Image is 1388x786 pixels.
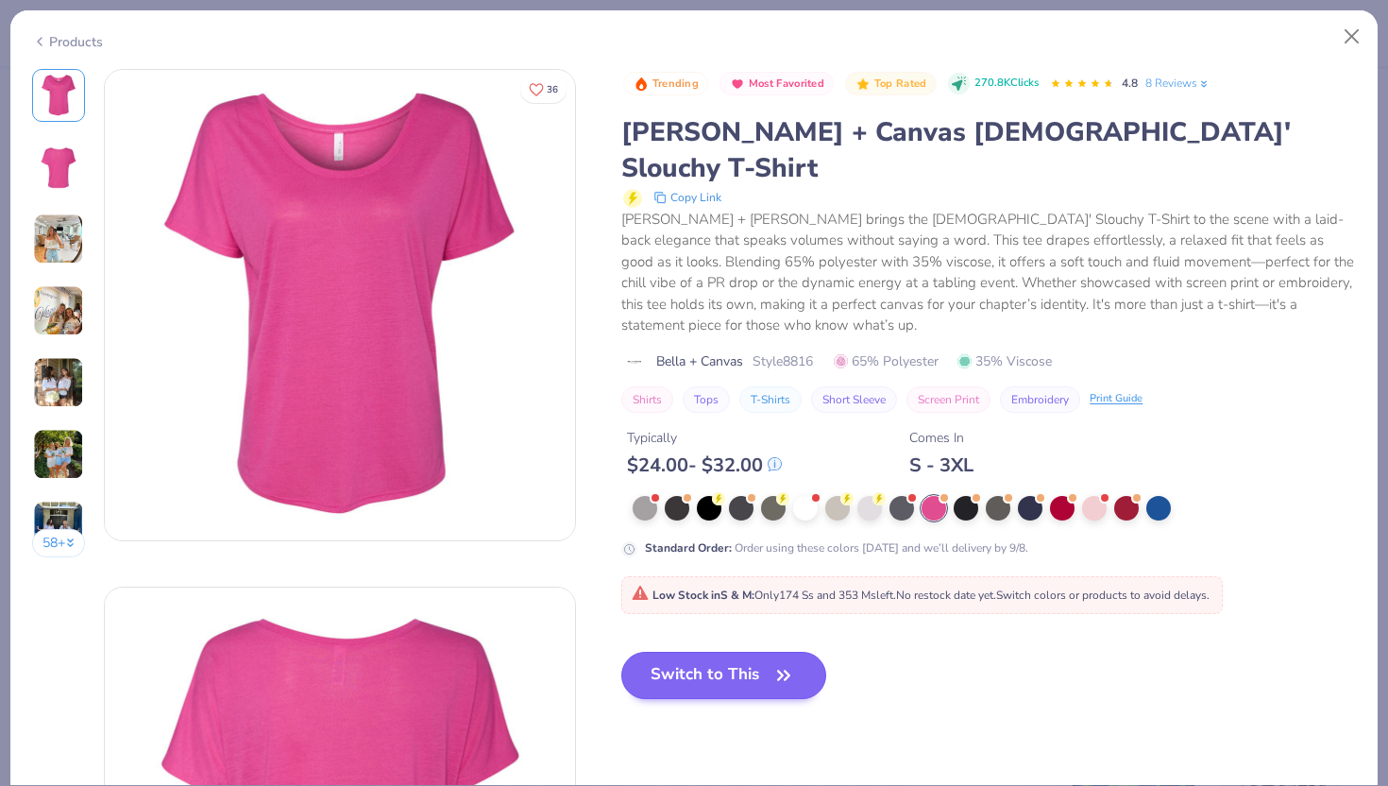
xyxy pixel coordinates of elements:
[33,285,84,336] img: User generated content
[652,78,699,89] span: Trending
[909,453,973,477] div: S - 3XL
[623,72,708,96] button: Badge Button
[683,386,730,413] button: Tops
[906,386,990,413] button: Screen Print
[621,209,1356,336] div: [PERSON_NAME] + [PERSON_NAME] brings the [DEMOGRAPHIC_DATA]' Slouchy T-Shirt to the scene with a ...
[739,386,802,413] button: T-Shirts
[105,70,575,540] img: Front
[1000,386,1080,413] button: Embroidery
[1090,391,1143,407] div: Print Guide
[32,32,103,52] div: Products
[627,453,782,477] div: $ 24.00 - $ 32.00
[1050,69,1114,99] div: 4.8 Stars
[33,357,84,408] img: User generated content
[33,429,84,480] img: User generated content
[719,72,834,96] button: Badge Button
[634,77,649,92] img: Trending sort
[749,78,824,89] span: Most Favorited
[855,77,871,92] img: Top Rated sort
[621,354,647,369] img: brand logo
[896,588,996,603] span: No restock date yet.
[645,540,732,555] strong: Standard Order :
[32,529,86,557] button: 58+
[845,72,936,96] button: Badge Button
[645,539,1028,556] div: Order using these colors [DATE] and we’ll delivery by 9/8.
[36,145,81,190] img: Back
[811,386,897,413] button: Short Sleeve
[652,588,754,603] strong: Low Stock in S & M :
[520,76,567,103] button: Like
[621,114,1356,186] div: [PERSON_NAME] + Canvas [DEMOGRAPHIC_DATA]' Slouchy T-Shirt
[627,428,782,448] div: Typically
[621,652,826,699] button: Switch to This
[1334,19,1370,55] button: Close
[547,85,558,94] span: 36
[632,588,1210,603] span: Only 174 Ss and 353 Ms left. Switch colors or products to avoid delays.
[874,78,927,89] span: Top Rated
[957,351,1052,371] span: 35% Viscose
[1145,75,1210,92] a: 8 Reviews
[621,386,673,413] button: Shirts
[648,186,727,209] button: copy to clipboard
[974,76,1039,92] span: 270.8K Clicks
[36,73,81,118] img: Front
[730,77,745,92] img: Most Favorited sort
[909,428,973,448] div: Comes In
[753,351,813,371] span: Style 8816
[834,351,939,371] span: 65% Polyester
[33,501,84,552] img: User generated content
[33,214,84,265] img: User generated content
[656,351,743,371] span: Bella + Canvas
[1122,76,1138,91] span: 4.8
